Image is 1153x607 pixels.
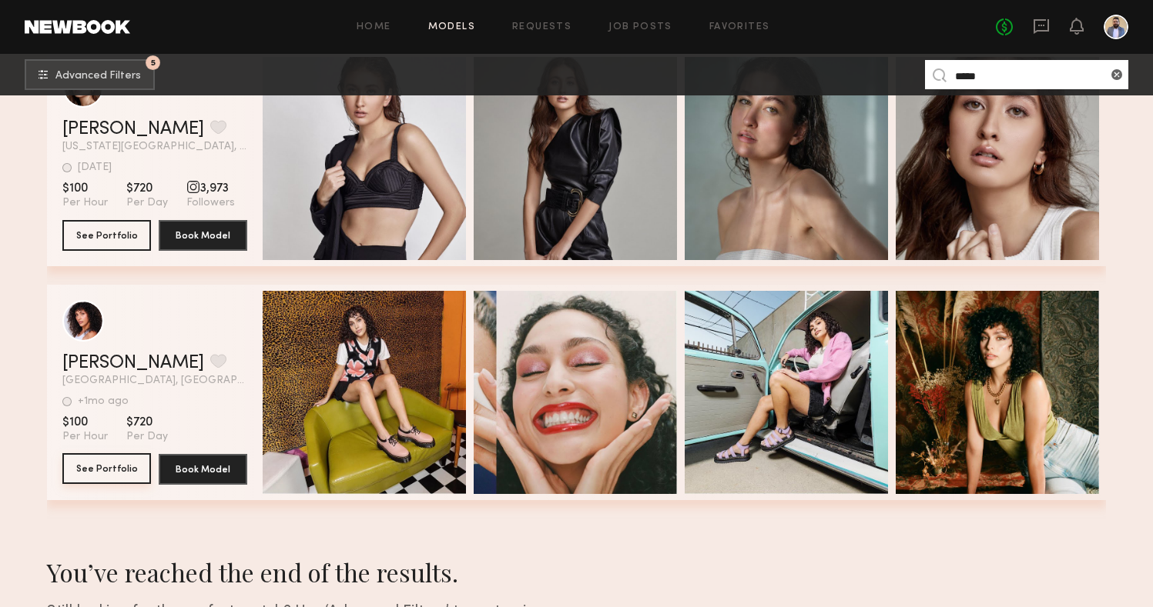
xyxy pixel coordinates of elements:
[159,454,247,485] button: Book Model
[428,22,475,32] a: Models
[126,430,168,444] span: Per Day
[47,555,627,589] div: You’ve reached the end of the results.
[78,396,129,407] div: +1mo ago
[608,22,672,32] a: Job Posts
[62,120,204,138] a: [PERSON_NAME]
[151,59,156,66] span: 5
[62,415,108,430] span: $100
[62,453,151,484] button: See Portfolio
[78,162,112,173] div: [DATE]
[709,22,770,32] a: Favorites
[62,454,151,485] a: See Portfolio
[186,181,235,196] span: 3,973
[159,220,247,251] button: Book Model
[25,59,155,90] button: 5Advanced Filters
[62,220,151,251] button: See Portfolio
[126,181,168,196] span: $720
[512,22,571,32] a: Requests
[55,71,141,82] span: Advanced Filters
[62,196,108,210] span: Per Hour
[126,196,168,210] span: Per Day
[62,354,204,372] a: [PERSON_NAME]
[126,415,168,430] span: $720
[62,430,108,444] span: Per Hour
[62,181,108,196] span: $100
[47,51,1106,519] div: grid
[186,196,235,210] span: Followers
[357,22,391,32] a: Home
[62,142,247,152] span: [US_STATE][GEOGRAPHIC_DATA], [GEOGRAPHIC_DATA]
[62,375,247,386] span: [GEOGRAPHIC_DATA], [GEOGRAPHIC_DATA]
